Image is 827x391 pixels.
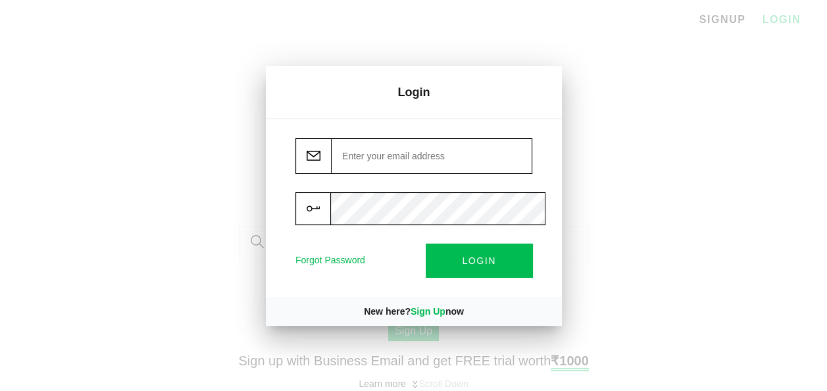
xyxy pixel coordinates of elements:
[426,243,532,276] button: LOGIN
[266,297,562,326] div: New here? now
[286,86,542,99] p: Login
[295,138,331,174] img: email.svg
[295,192,330,224] img: key.svg
[295,255,365,265] a: Forgot Password
[410,306,445,317] a: Sign Up
[331,138,532,174] input: Enter your email address
[462,255,496,266] span: LOGIN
